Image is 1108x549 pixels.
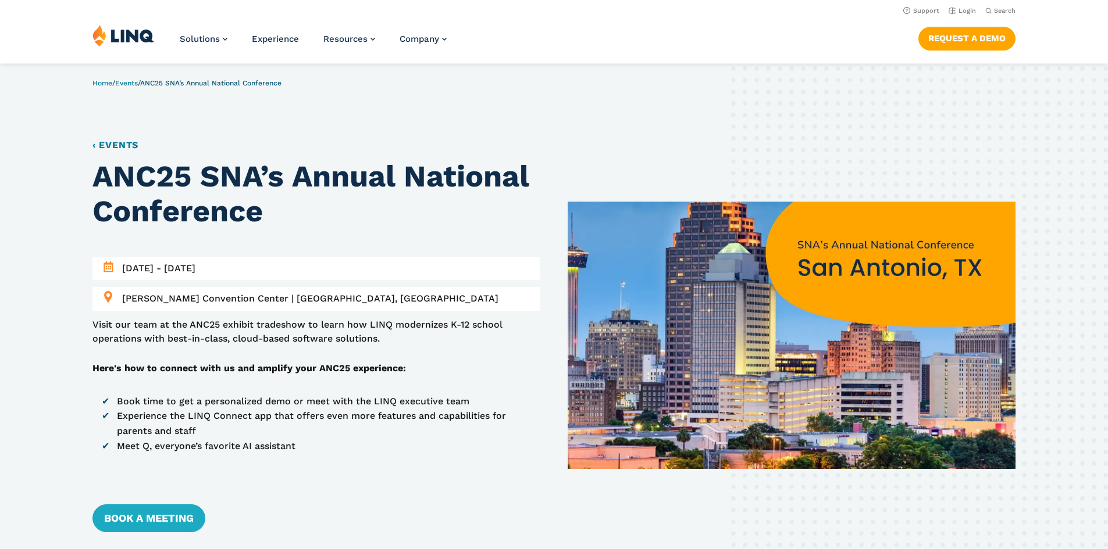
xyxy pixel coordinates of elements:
[918,24,1016,50] nav: Button Navigation
[92,408,540,438] li: Experience the LINQ Connect app that offers even more features and capabilities for parents and s...
[985,6,1016,15] button: Open Search Bar
[92,504,205,532] a: Book a Meeting
[994,7,1016,15] span: Search
[92,394,540,409] li: Book time to get a personalized demo or meet with the LINQ executive team
[92,139,138,150] a: ‹ Events
[92,362,540,375] strong: Here's how to connect with us and amplify your ANC25 experience:
[92,439,540,454] li: Meet Q, everyone’s favorite AI assistant
[400,34,439,44] span: Company
[92,79,112,87] a: Home
[323,34,368,44] span: Resources
[92,159,540,229] h1: ANC25 SNA’s Annual National Conference
[180,34,227,44] a: Solutions
[92,257,540,280] div: [DATE] - [DATE]
[180,24,447,63] nav: Primary Navigation
[92,318,540,346] p: Visit our team at the ANC25 exhibit tradeshow to learn how LINQ modernizes K-12 school operations...
[140,79,282,87] span: ANC25 SNA’s Annual National Conference
[252,34,299,44] a: Experience
[92,79,282,87] span: / /
[92,287,540,310] div: [PERSON_NAME] Convention Center | [GEOGRAPHIC_DATA], [GEOGRAPHIC_DATA]
[323,34,375,44] a: Resources
[400,34,447,44] a: Company
[949,7,976,15] a: Login
[568,202,1016,468] img: SNA 2025
[180,34,220,44] span: Solutions
[903,7,939,15] a: Support
[918,27,1016,50] a: Request a Demo
[115,79,138,87] a: Events
[92,24,154,46] img: LINQ | K‑12 Software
